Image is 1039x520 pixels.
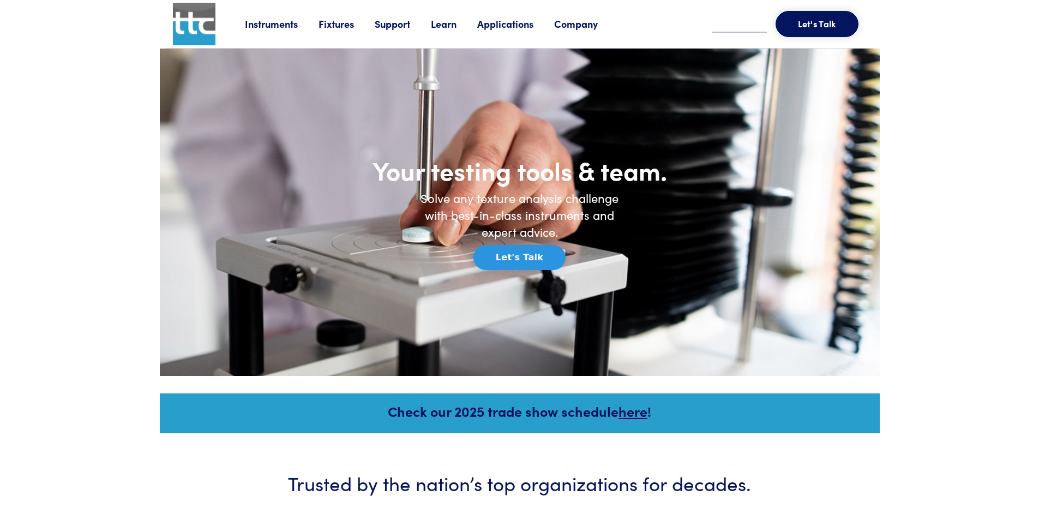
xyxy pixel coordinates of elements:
[431,17,477,31] a: Learn
[473,245,566,270] button: Let's Talk
[411,190,629,240] h6: Solve any texture analysis challenge with best-in-class instruments and expert advice.
[618,402,647,421] a: here
[173,3,215,45] img: ttc_logo_1x1_v1.0.png
[554,17,618,31] a: Company
[245,17,319,31] a: Instruments
[477,17,554,31] a: Applications
[302,154,738,186] h1: Your testing tools & team.
[776,11,858,37] button: Let's Talk
[319,17,375,31] a: Fixtures
[375,17,431,31] a: Support
[193,469,847,496] h3: Trusted by the nation’s top organizations for decades.
[175,402,865,421] h5: Check our 2025 trade show schedule !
